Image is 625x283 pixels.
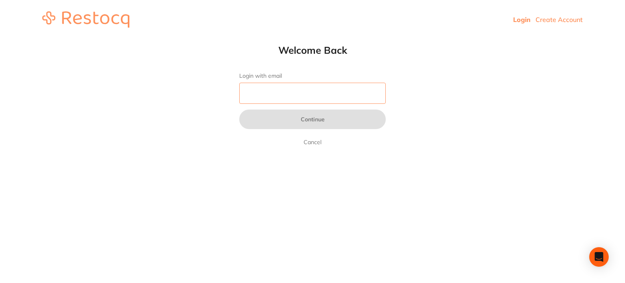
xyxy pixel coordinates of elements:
[589,247,609,267] div: Open Intercom Messenger
[239,72,386,79] label: Login with email
[535,15,583,24] a: Create Account
[239,110,386,129] button: Continue
[42,11,129,28] img: restocq_logo.svg
[302,137,323,147] a: Cancel
[513,15,531,24] a: Login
